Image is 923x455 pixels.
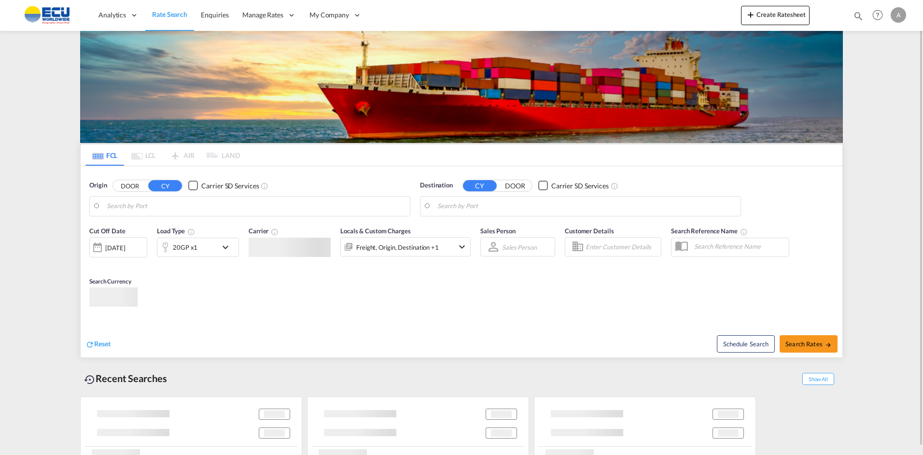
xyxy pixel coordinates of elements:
button: DOOR [113,180,147,191]
md-icon: icon-chevron-down [220,242,236,253]
div: Freight Origin Destination Factory Stuffing [356,241,439,254]
span: Locals & Custom Charges [340,227,411,235]
md-icon: icon-backup-restore [84,374,96,385]
span: Destination [420,181,453,190]
md-icon: icon-information-outline [187,228,195,236]
div: Carrier SD Services [201,181,259,191]
span: Show All [802,373,834,385]
span: Load Type [157,227,195,235]
span: Origin [89,181,107,190]
button: CY [148,180,182,191]
div: Carrier SD Services [551,181,609,191]
span: Sales Person [480,227,516,235]
span: Help [869,7,886,23]
span: Rate Search [152,10,187,18]
span: Cut Off Date [89,227,126,235]
span: Customer Details [565,227,614,235]
md-icon: icon-plus 400-fg [745,9,756,20]
div: A [891,7,906,23]
span: Reset [94,340,111,348]
md-icon: Your search will be saved by the below given name [740,228,748,236]
div: icon-refreshReset [85,339,111,350]
md-icon: The selected Trucker/Carrierwill be displayed in the rate results If the rates are from another f... [271,228,279,236]
span: Search Rates [785,340,832,348]
img: 6cccb1402a9411edb762cf9624ab9cda.png [14,4,80,26]
md-pagination-wrapper: Use the left and right arrow keys to navigate between tabs [85,144,240,166]
md-tab-item: FCL [85,144,124,166]
button: Search Ratesicon-arrow-right [780,335,838,353]
button: CY [463,180,497,191]
md-icon: icon-chevron-down [456,241,468,253]
div: Freight Origin Destination Factory Stuffingicon-chevron-down [340,237,471,256]
span: My Company [309,10,349,20]
span: Enquiries [201,11,229,19]
span: Search Currency [89,278,131,285]
div: 20GP x1icon-chevron-down [157,238,239,257]
md-icon: icon-refresh [85,340,94,349]
md-icon: Unchecked: Search for CY (Container Yard) services for all selected carriers.Checked : Search for... [611,182,618,190]
md-icon: icon-magnify [853,11,864,21]
div: Origin DOOR CY Checkbox No InkUnchecked: Search for CY (Container Yard) services for all selected... [81,166,842,357]
md-select: Sales Person [501,240,538,254]
input: Search Reference Name [689,239,789,254]
md-checkbox: Checkbox No Ink [188,181,259,191]
input: Search by Port [437,199,736,213]
div: [DATE] [105,243,125,252]
input: Search by Port [107,199,405,213]
div: Help [869,7,891,24]
button: Note: By default Schedule search will only considerorigin ports, destination ports and cut off da... [717,335,775,353]
span: Search Reference Name [671,227,748,235]
div: [DATE] [89,237,147,257]
button: DOOR [498,180,532,191]
span: Manage Rates [242,10,283,20]
img: LCL+%26+FCL+BACKGROUND.png [80,31,843,143]
md-icon: icon-arrow-right [825,341,832,348]
button: icon-plus 400-fgCreate Ratesheet [741,6,810,25]
span: Analytics [98,10,126,20]
div: Recent Searches [80,368,171,389]
input: Enter Customer Details [586,240,658,254]
span: Carrier [249,227,279,235]
md-checkbox: Checkbox No Ink [538,181,609,191]
md-icon: Unchecked: Search for CY (Container Yard) services for all selected carriers.Checked : Search for... [261,182,268,190]
md-datepicker: Select [89,256,97,270]
div: icon-magnify [853,11,864,25]
div: 20GP x1 [173,241,197,254]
